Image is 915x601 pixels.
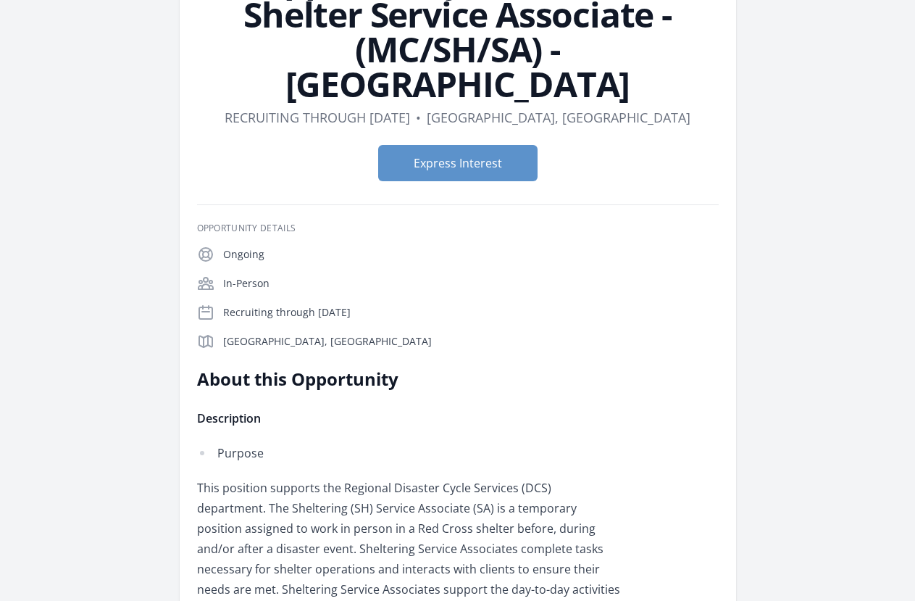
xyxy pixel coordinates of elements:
h2: About this Opportunity [197,368,621,391]
dd: Recruiting through [DATE] [225,107,410,128]
div: • [416,107,421,128]
p: Recruiting through [DATE] [223,305,719,320]
p: Ongoing [223,247,719,262]
span: Purpose [217,445,264,461]
span: Description [197,410,261,426]
p: In-Person [223,276,719,291]
p: [GEOGRAPHIC_DATA], [GEOGRAPHIC_DATA] [223,334,719,349]
h3: Opportunity Details [197,223,719,234]
dd: [GEOGRAPHIC_DATA], [GEOGRAPHIC_DATA] [427,107,690,128]
button: Express Interest [378,145,538,181]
